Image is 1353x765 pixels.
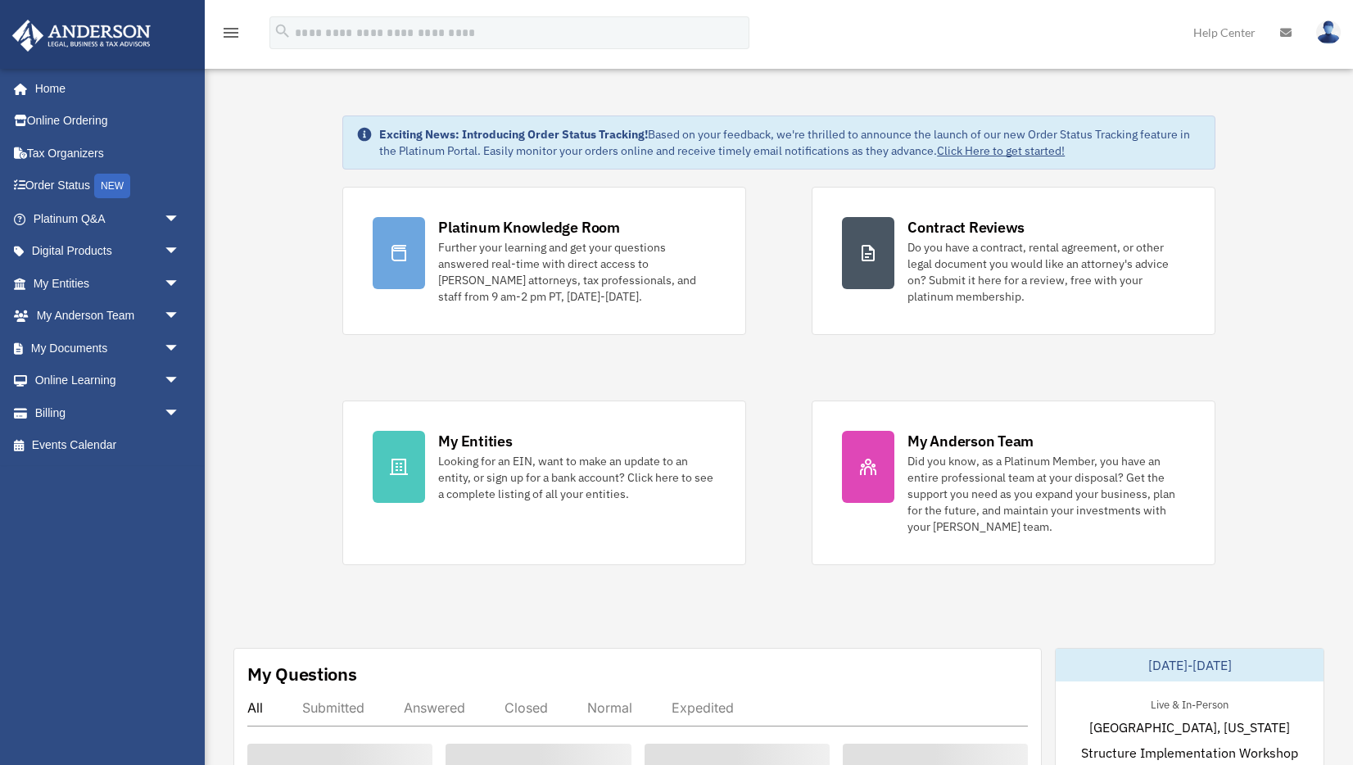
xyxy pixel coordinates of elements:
img: User Pic [1316,20,1341,44]
div: Contract Reviews [907,217,1025,238]
span: arrow_drop_down [164,267,197,301]
a: My Documentsarrow_drop_down [11,332,205,364]
div: Platinum Knowledge Room [438,217,620,238]
span: arrow_drop_down [164,300,197,333]
div: Live & In-Person [1138,695,1242,712]
div: NEW [94,174,130,198]
a: Online Learningarrow_drop_down [11,364,205,397]
span: [GEOGRAPHIC_DATA], [US_STATE] [1089,717,1290,737]
a: Online Ordering [11,105,205,138]
span: arrow_drop_down [164,202,197,236]
div: Expedited [672,699,734,716]
a: My Entities Looking for an EIN, want to make an update to an entity, or sign up for a bank accoun... [342,401,746,565]
a: Digital Productsarrow_drop_down [11,235,205,268]
div: Based on your feedback, we're thrilled to announce the launch of our new Order Status Tracking fe... [379,126,1201,159]
span: Structure Implementation Workshop [1081,743,1298,763]
span: arrow_drop_down [164,364,197,398]
span: arrow_drop_down [164,235,197,269]
a: My Anderson Team Did you know, as a Platinum Member, you have an entire professional team at your... [812,401,1215,565]
strong: Exciting News: Introducing Order Status Tracking! [379,127,648,142]
a: Tax Organizers [11,137,205,170]
a: My Entitiesarrow_drop_down [11,267,205,300]
div: [DATE]-[DATE] [1056,649,1324,681]
a: Events Calendar [11,429,205,462]
div: Closed [505,699,548,716]
div: Further your learning and get your questions answered real-time with direct access to [PERSON_NAM... [438,239,716,305]
i: menu [221,23,241,43]
div: Submitted [302,699,364,716]
a: Platinum Q&Aarrow_drop_down [11,202,205,235]
div: My Entities [438,431,512,451]
i: search [274,22,292,40]
div: My Anderson Team [907,431,1034,451]
a: Contract Reviews Do you have a contract, rental agreement, or other legal document you would like... [812,187,1215,335]
div: My Questions [247,662,357,686]
a: Home [11,72,197,105]
a: Click Here to get started! [937,143,1065,158]
div: All [247,699,263,716]
span: arrow_drop_down [164,396,197,430]
img: Anderson Advisors Platinum Portal [7,20,156,52]
div: Answered [404,699,465,716]
div: Normal [587,699,632,716]
span: arrow_drop_down [164,332,197,365]
a: Platinum Knowledge Room Further your learning and get your questions answered real-time with dire... [342,187,746,335]
div: Looking for an EIN, want to make an update to an entity, or sign up for a bank account? Click her... [438,453,716,502]
a: menu [221,29,241,43]
a: Order StatusNEW [11,170,205,203]
a: Billingarrow_drop_down [11,396,205,429]
a: My Anderson Teamarrow_drop_down [11,300,205,333]
div: Do you have a contract, rental agreement, or other legal document you would like an attorney's ad... [907,239,1185,305]
div: Did you know, as a Platinum Member, you have an entire professional team at your disposal? Get th... [907,453,1185,535]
